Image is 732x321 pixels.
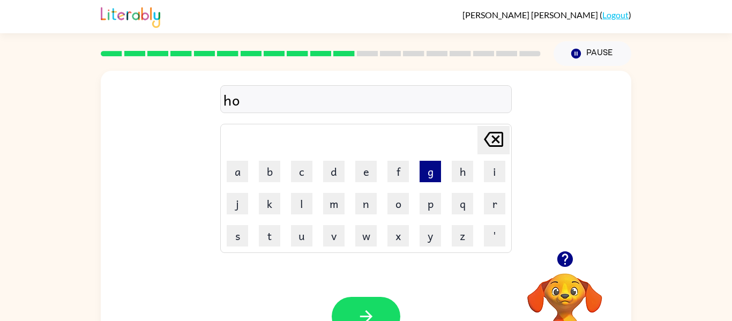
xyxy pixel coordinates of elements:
button: l [291,193,312,214]
button: v [323,225,345,247]
button: z [452,225,473,247]
a: Logout [602,10,629,20]
button: u [291,225,312,247]
button: h [452,161,473,182]
button: r [484,193,505,214]
button: Pause [554,41,631,66]
button: w [355,225,377,247]
div: ( ) [462,10,631,20]
button: m [323,193,345,214]
button: o [387,193,409,214]
span: [PERSON_NAME] [PERSON_NAME] [462,10,600,20]
button: a [227,161,248,182]
button: e [355,161,377,182]
button: k [259,193,280,214]
button: n [355,193,377,214]
button: j [227,193,248,214]
button: x [387,225,409,247]
button: ' [484,225,505,247]
button: g [420,161,441,182]
button: b [259,161,280,182]
button: i [484,161,505,182]
button: f [387,161,409,182]
button: s [227,225,248,247]
button: c [291,161,312,182]
button: d [323,161,345,182]
button: p [420,193,441,214]
div: ho [223,88,509,111]
button: y [420,225,441,247]
button: t [259,225,280,247]
img: Literably [101,4,160,28]
button: q [452,193,473,214]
